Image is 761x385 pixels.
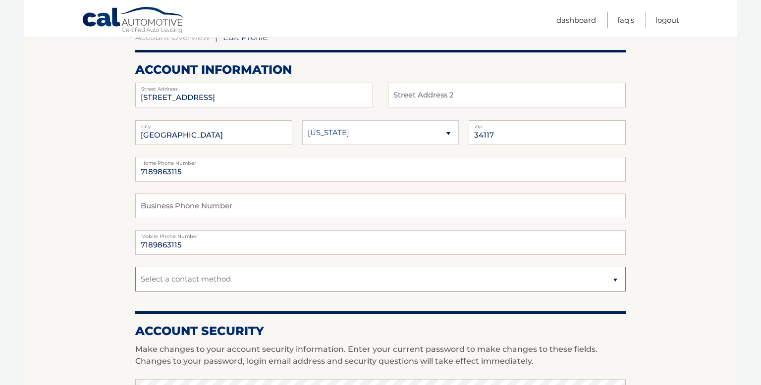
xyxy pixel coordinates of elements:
[388,83,626,107] input: Street Address 2
[135,83,373,107] input: Street Address 2
[135,83,373,91] label: Street Address
[655,12,679,28] a: Logout
[617,12,634,28] a: FAQ's
[135,324,626,338] h2: Account Security
[469,120,626,145] input: Zip
[135,343,626,367] p: Make changes to your account security information. Enter your current password to make changes to...
[135,230,626,255] input: Mobile Phone Number
[82,6,186,35] a: Cal Automotive
[135,193,626,218] input: Business Phone Number
[135,157,626,182] input: Home Phone Number
[469,120,626,128] label: Zip
[135,62,626,77] h2: account information
[556,12,596,28] a: Dashboard
[135,230,626,238] label: Mobile Phone Number
[135,120,292,128] label: City
[135,120,292,145] input: City
[135,157,626,165] label: Home Phone Number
